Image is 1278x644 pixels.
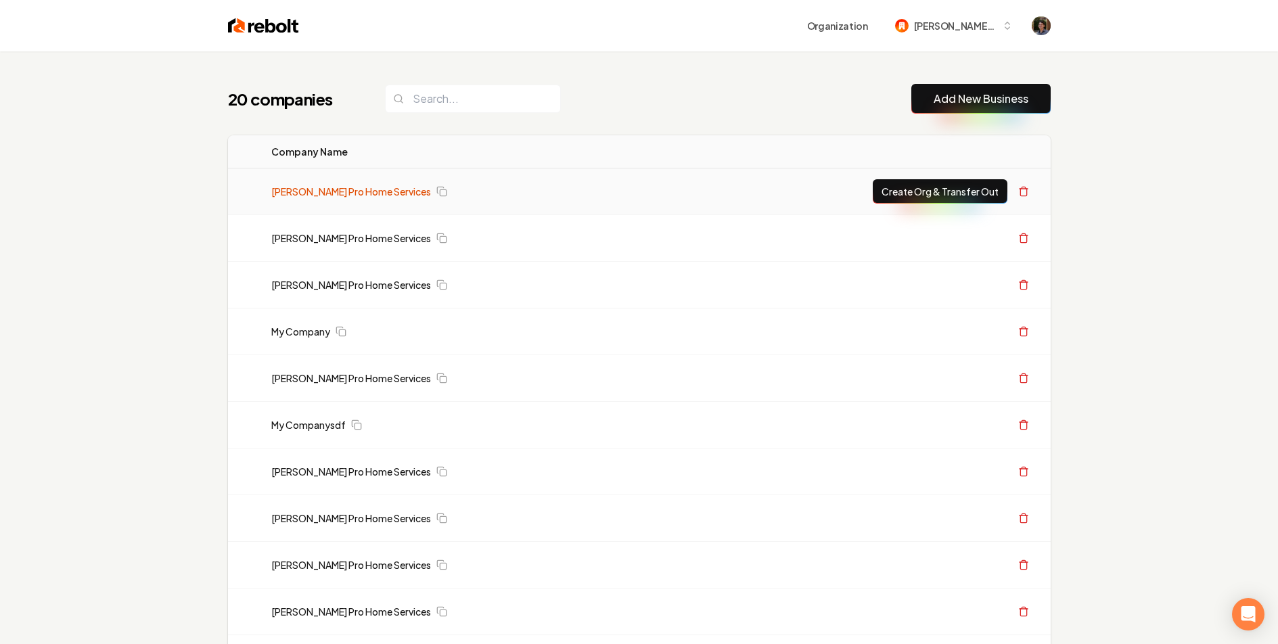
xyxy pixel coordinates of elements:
a: [PERSON_NAME] Pro Home Services [271,371,431,385]
button: Create Org & Transfer Out [873,179,1007,204]
a: [PERSON_NAME] Pro Home Services [271,465,431,478]
a: [PERSON_NAME] Pro Home Services [271,511,431,525]
img: Mitchell Stahl [1032,16,1051,35]
h1: 20 companies [228,88,358,110]
button: Organization [799,14,876,38]
img: Rebolt Logo [228,16,299,35]
a: [PERSON_NAME] Pro Home Services [271,185,431,198]
button: Open user button [1032,16,1051,35]
span: [PERSON_NAME]-62 [914,19,997,33]
a: [PERSON_NAME] Pro Home Services [271,231,431,245]
th: Company Name [260,135,664,168]
img: mitchell-62 [895,19,909,32]
a: My Companysdf [271,418,346,432]
a: [PERSON_NAME] Pro Home Services [271,605,431,618]
div: Open Intercom Messenger [1232,598,1264,630]
a: My Company [271,325,330,338]
a: [PERSON_NAME] Pro Home Services [271,558,431,572]
button: Add New Business [911,84,1051,114]
a: [PERSON_NAME] Pro Home Services [271,278,431,292]
a: Add New Business [934,91,1028,107]
input: Search... [385,85,561,113]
